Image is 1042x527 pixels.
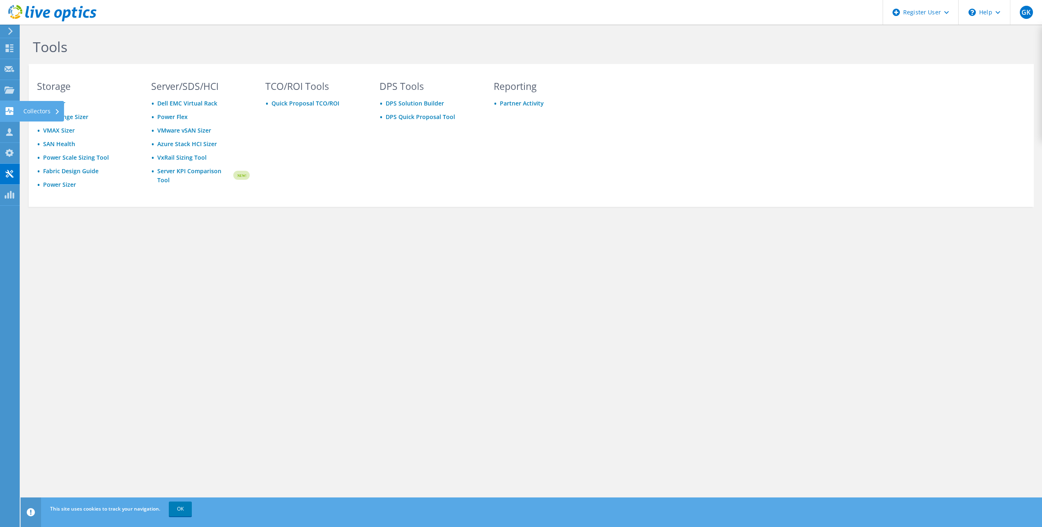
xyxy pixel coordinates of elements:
[50,505,160,512] span: This site uses cookies to track your navigation.
[43,126,75,134] a: VMAX Sizer
[157,126,211,134] a: VMware vSAN Sizer
[33,38,587,55] h1: Tools
[169,502,192,516] a: OK
[19,101,64,121] div: Collectors
[157,113,188,121] a: Power Flex
[43,154,109,161] a: Power Scale Sizing Tool
[500,99,544,107] a: Partner Activity
[43,140,75,148] a: SAN Health
[1020,6,1033,19] span: GK
[380,82,478,91] h3: DPS Tools
[157,154,207,161] a: VxRail Sizing Tool
[157,140,217,148] a: Azure Stack HCI Sizer
[43,181,76,188] a: Power Sizer
[386,113,455,121] a: DPS Quick Proposal Tool
[968,9,976,16] svg: \n
[157,99,217,107] a: Dell EMC Virtual Rack
[43,113,88,121] a: Mid-Range Sizer
[232,166,250,185] img: new-badge.svg
[386,99,444,107] a: DPS Solution Builder
[265,82,364,91] h3: TCO/ROI Tools
[37,82,136,91] h3: Storage
[151,82,250,91] h3: Server/SDS/HCI
[157,167,232,185] a: Server KPI Comparison Tool
[494,82,592,91] h3: Reporting
[43,167,99,175] a: Fabric Design Guide
[271,99,339,107] a: Quick Proposal TCO/ROI
[43,99,65,107] a: X2 Sizer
